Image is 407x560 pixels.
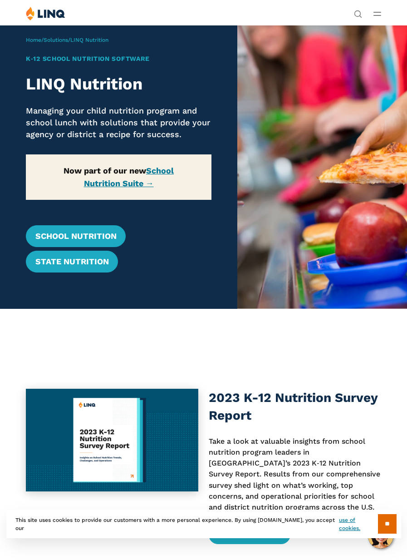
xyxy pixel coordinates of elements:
div: This site uses cookies to provide our customers with a more personal experience. By using [DOMAIN... [6,510,401,538]
strong: 2023 K-12 Nutrition Survey Report [209,390,378,423]
a: State Nutrition [26,251,118,273]
p: Take a look at valuable insights from school nutrition program leaders in [GEOGRAPHIC_DATA]’s 202... [209,436,381,513]
a: School Nutrition Suite → [84,166,174,188]
span: LINQ Nutrition [70,37,108,43]
a: use of cookies. [339,516,378,532]
strong: LINQ Nutrition [26,74,142,94]
img: Nutrition Overview Banner [237,25,407,309]
button: Open Main Menu [373,9,381,19]
button: Open Search Bar [354,9,362,17]
a: Solutions [44,37,68,43]
img: 2023 Nutrition Survey Report [26,389,198,491]
img: LINQ | K‑12 Software [26,6,65,20]
a: School Nutrition [26,225,125,247]
nav: Utility Navigation [354,6,362,17]
a: Home [26,37,41,43]
p: Managing your child nutrition program and school lunch with solutions that provide your agency or... [26,105,211,140]
strong: Now part of our new [64,166,174,188]
span: / / [26,37,108,43]
h1: K‑12 School Nutrition Software [26,54,211,64]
